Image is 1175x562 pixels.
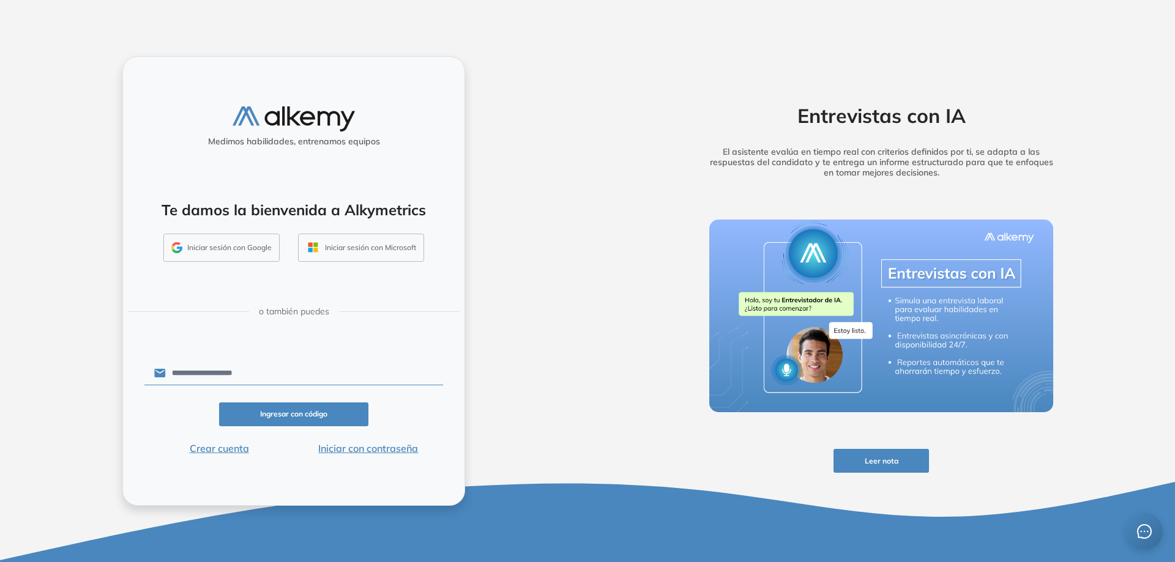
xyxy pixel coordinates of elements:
[1137,524,1152,539] span: message
[834,449,929,473] button: Leer nota
[144,441,294,456] button: Crear cuenta
[128,136,460,147] h5: Medimos habilidades, entrenamos equipos
[690,104,1072,127] h2: Entrevistas con IA
[163,234,280,262] button: Iniciar sesión con Google
[709,220,1053,413] img: img-more-info
[219,402,368,426] button: Ingresar con código
[690,147,1072,177] h5: El asistente evalúa en tiempo real con criterios definidos por ti, se adapta a las respuestas del...
[294,441,443,456] button: Iniciar con contraseña
[171,242,182,253] img: GMAIL_ICON
[259,305,329,318] span: o también puedes
[139,201,449,219] h4: Te damos la bienvenida a Alkymetrics
[233,106,355,131] img: logo-alkemy
[306,240,320,254] img: OUTLOOK_ICON
[298,234,424,262] button: Iniciar sesión con Microsoft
